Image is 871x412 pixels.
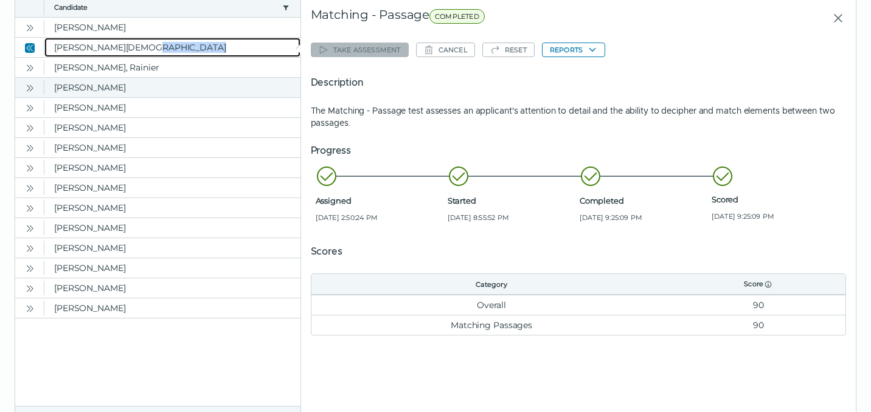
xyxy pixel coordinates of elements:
h5: Scores [311,244,846,259]
cds-icon: Open [25,103,35,113]
clr-dg-cell: [PERSON_NAME] [44,198,300,218]
cds-icon: Open [25,63,35,73]
span: [DATE] 8:55:52 PM [448,213,575,222]
button: candidate filter [281,2,291,12]
button: Open [23,261,37,275]
cds-icon: Open [25,23,35,33]
button: Cancel [416,43,475,57]
th: Score [672,274,845,295]
th: Category [311,274,672,295]
cds-icon: Close [25,43,35,53]
clr-dg-cell: [PERSON_NAME] [44,258,300,278]
cds-icon: Open [25,224,35,233]
cds-icon: Open [25,163,35,173]
cds-icon: Open [25,284,35,294]
clr-dg-cell: [PERSON_NAME] [44,178,300,197]
clr-dg-cell: [PERSON_NAME] [44,298,300,318]
button: Open [23,160,37,175]
button: Candidate [54,2,277,12]
button: Close [23,40,37,55]
td: Matching Passages [311,315,672,335]
clr-dg-cell: [PERSON_NAME] [44,238,300,258]
span: Assigned [316,196,443,205]
clr-dg-cell: [PERSON_NAME] [44,78,300,97]
clr-dg-cell: [PERSON_NAME] [44,118,300,137]
span: [DATE] 9:25:09 PM [712,211,839,221]
span: Completed [580,196,707,205]
button: Open [23,120,37,135]
button: Open [23,60,37,75]
td: 90 [672,315,845,335]
cds-icon: Open [25,244,35,253]
h5: Description [311,75,846,90]
button: Reports [542,43,605,57]
clr-dg-cell: [PERSON_NAME] [44,158,300,177]
cds-icon: Open [25,204,35,213]
cds-icon: Open [25,143,35,153]
div: Matching - Passage [311,7,656,29]
button: Reset [482,43,535,57]
clr-dg-cell: [PERSON_NAME][DEMOGRAPHIC_DATA] [44,38,300,57]
button: Close [823,7,846,29]
span: COMPLETED [429,9,485,24]
clr-dg-cell: [PERSON_NAME] [44,218,300,238]
clr-dg-cell: [PERSON_NAME] [44,278,300,298]
cds-icon: Open [25,123,35,133]
span: Scored [712,194,839,204]
cds-icon: Open [25,304,35,314]
span: Started [448,196,575,205]
button: Take assessment [311,43,409,57]
cds-icon: Open [25,184,35,193]
h5: Progress [311,143,846,158]
button: Open [23,221,37,235]
td: 90 [672,295,845,315]
clr-dg-cell: [PERSON_NAME] [44,98,300,117]
button: Open [23,201,37,215]
clr-dg-cell: [PERSON_NAME] [44,18,300,37]
p: The Matching - Passage test assesses an applicant's attention to detail and the ability to deciph... [311,105,846,129]
button: Open [23,80,37,95]
span: [DATE] 9:25:09 PM [580,213,707,222]
button: Open [23,241,37,255]
clr-dg-cell: [PERSON_NAME] [44,138,300,157]
button: Open [23,180,37,195]
button: Open [23,140,37,155]
button: Open [23,100,37,115]
button: Open [23,20,37,35]
span: [DATE] 2:50:24 PM [316,213,443,222]
button: Open [23,281,37,295]
clr-dg-cell: [PERSON_NAME], Rainier [44,58,300,77]
cds-icon: Open [25,264,35,273]
button: Open [23,301,37,315]
cds-icon: Open [25,83,35,93]
td: Overall [311,295,672,315]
